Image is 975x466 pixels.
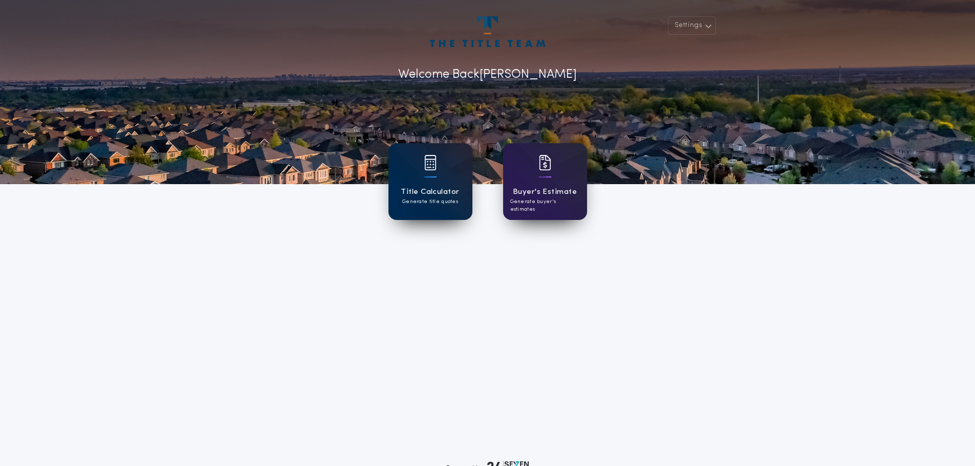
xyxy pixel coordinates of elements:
h1: Title Calculator [401,186,459,198]
button: Settings [668,16,716,35]
img: card icon [424,155,437,170]
p: Welcome Back [PERSON_NAME] [398,65,577,84]
a: card iconBuyer's EstimateGenerate buyer's estimates [503,143,587,220]
h1: Buyer's Estimate [513,186,577,198]
p: Generate buyer's estimates [510,198,580,213]
a: card iconTitle CalculatorGenerate title quotes [388,143,472,220]
img: account-logo [430,16,545,47]
img: card icon [539,155,551,170]
p: Generate title quotes [402,198,458,206]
